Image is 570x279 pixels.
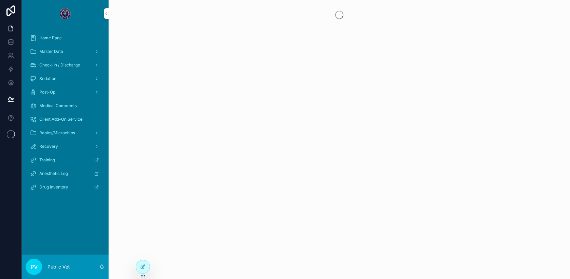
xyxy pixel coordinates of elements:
a: Recovery [26,140,104,153]
a: Master Data [26,45,104,58]
span: Drug Inventory [39,184,68,190]
span: Client Add-On Service [39,117,82,122]
a: Check-In / Discharge [26,59,104,71]
span: Recovery [39,144,58,149]
a: Sedation [26,73,104,85]
a: Post-Op [26,86,104,98]
p: Public Vet [47,263,70,270]
span: Home Page [39,35,62,41]
a: Rabies/Microchips [26,127,104,139]
a: Home Page [26,32,104,44]
span: Sedation [39,76,56,81]
span: Master Data [39,49,63,54]
span: PV [31,263,38,271]
span: Training [39,157,55,163]
span: Rabies/Microchips [39,130,75,136]
span: Anesthetic Log [39,171,68,176]
a: Anesthetic Log [26,167,104,180]
a: Client Add-On Service [26,113,104,125]
span: Post-Op [39,89,55,95]
img: App logo [60,8,71,19]
a: Drug Inventory [26,181,104,193]
span: Medical Comments [39,103,77,108]
div: scrollable content [22,27,109,202]
a: Medical Comments [26,100,104,112]
a: Training [26,154,104,166]
span: Check-In / Discharge [39,62,80,68]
